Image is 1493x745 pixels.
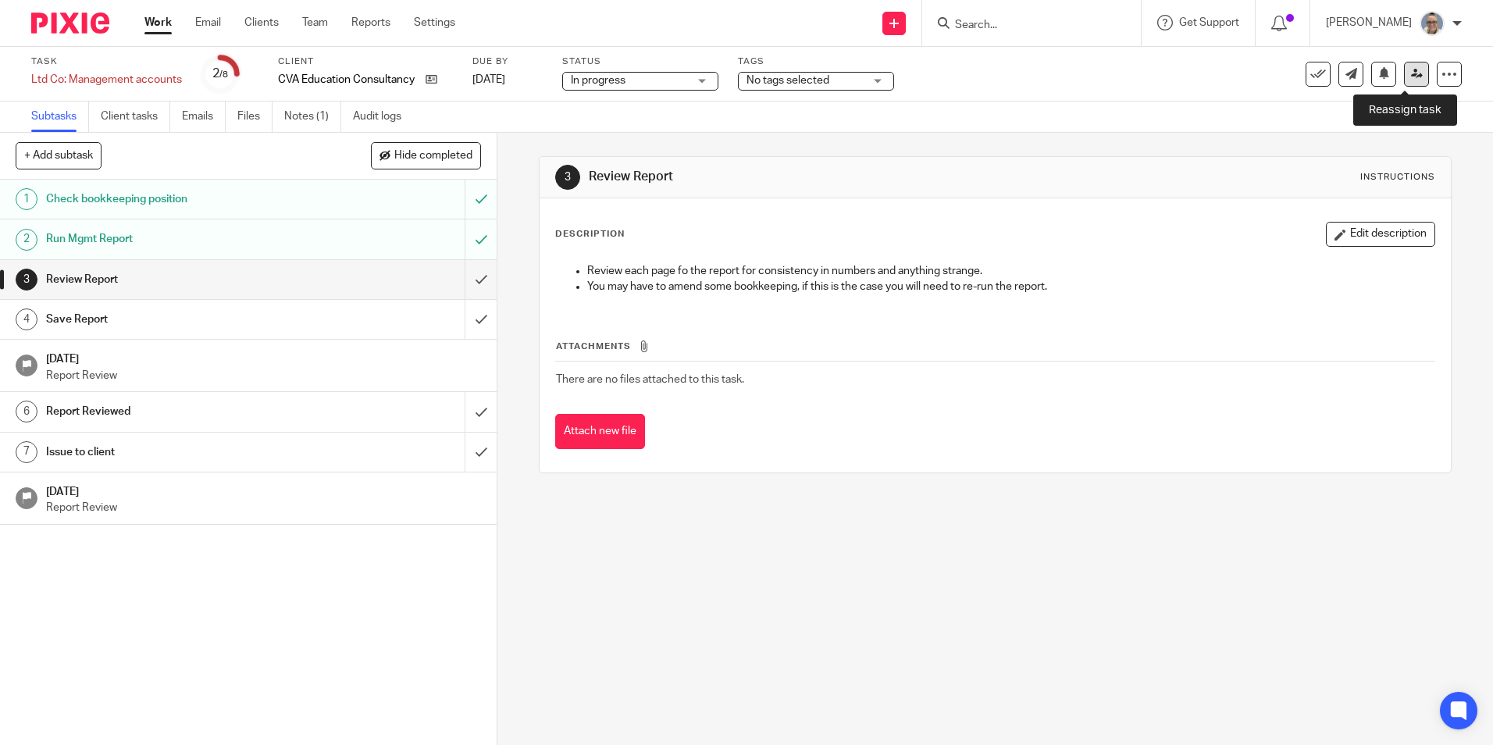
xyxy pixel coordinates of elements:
[46,480,482,500] h1: [DATE]
[182,102,226,132] a: Emails
[589,169,1028,185] h1: Review Report
[1326,222,1435,247] button: Edit description
[556,374,744,385] span: There are no files attached to this task.
[953,19,1094,33] input: Search
[101,102,170,132] a: Client tasks
[278,72,418,87] p: CVA Education Consultancy Ltd
[302,15,328,30] a: Team
[46,368,482,383] p: Report Review
[237,102,273,132] a: Files
[31,102,89,132] a: Subtasks
[472,55,543,68] label: Due by
[394,150,472,162] span: Hide completed
[16,401,37,422] div: 6
[556,342,631,351] span: Attachments
[144,15,172,30] a: Work
[1179,17,1239,28] span: Get Support
[555,414,645,449] button: Attach new file
[555,165,580,190] div: 3
[587,263,1434,279] p: Review each page fo the report for consistency in numbers and anything strange.
[562,55,718,68] label: Status
[46,348,482,367] h1: [DATE]
[371,142,481,169] button: Hide completed
[16,188,37,210] div: 1
[16,142,102,169] button: + Add subtask
[46,227,315,251] h1: Run Mgmt Report
[16,269,37,291] div: 3
[16,441,37,463] div: 7
[284,102,341,132] a: Notes (1)
[472,74,505,85] span: [DATE]
[1420,11,1445,36] img: Website%20Headshot.png
[244,15,279,30] a: Clients
[353,102,413,132] a: Audit logs
[46,440,315,464] h1: Issue to client
[351,15,390,30] a: Reports
[16,308,37,330] div: 4
[31,12,109,34] img: Pixie
[46,268,315,291] h1: Review Report
[16,229,37,251] div: 2
[746,75,829,86] span: No tags selected
[571,75,625,86] span: In progress
[555,228,625,241] p: Description
[46,308,315,331] h1: Save Report
[738,55,894,68] label: Tags
[587,279,1434,294] p: You may have to amend some bookkeeping, if this is the case you will need to re-run the report.
[46,400,315,423] h1: Report Reviewed
[212,65,228,83] div: 2
[219,70,228,79] small: /8
[195,15,221,30] a: Email
[31,72,182,87] div: Ltd Co: Management accounts
[414,15,455,30] a: Settings
[46,187,315,211] h1: Check bookkeeping position
[1326,15,1412,30] p: [PERSON_NAME]
[1360,171,1435,184] div: Instructions
[46,500,482,515] p: Report Review
[31,55,182,68] label: Task
[278,55,453,68] label: Client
